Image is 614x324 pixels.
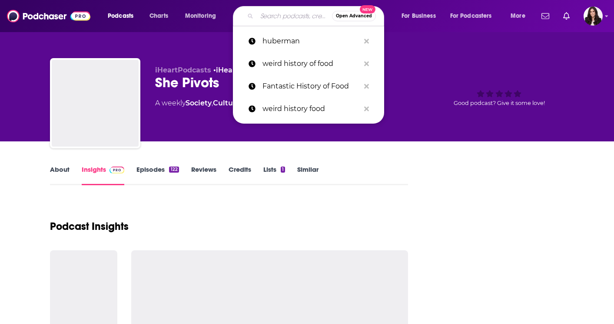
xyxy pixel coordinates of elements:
[584,7,603,26] img: User Profile
[179,9,227,23] button: open menu
[82,165,125,185] a: InsightsPodchaser Pro
[216,66,259,74] a: iHeartRadio
[233,52,384,75] a: weird history of food
[241,6,392,26] div: Search podcasts, credits, & more...
[281,167,285,173] div: 1
[191,165,216,185] a: Reviews
[395,9,447,23] button: open menu
[336,14,372,18] span: Open Advanced
[213,66,259,74] span: •
[402,10,436,22] span: For Business
[504,9,536,23] button: open menu
[584,7,603,26] button: Show profile menu
[155,98,297,108] div: A weekly podcast
[110,167,125,173] img: Podchaser Pro
[186,99,212,107] a: Society
[360,5,375,13] span: New
[262,75,360,98] p: Fantastic History of Food
[262,98,360,120] p: weird history food
[102,9,145,23] button: open menu
[155,66,211,74] span: iHeartPodcasts
[262,30,360,52] p: huberman
[7,8,90,24] img: Podchaser - Follow, Share and Rate Podcasts
[233,98,384,120] a: weird history food
[212,99,213,107] span: ,
[297,165,319,185] a: Similar
[149,10,168,22] span: Charts
[185,10,216,22] span: Monitoring
[50,165,70,185] a: About
[584,7,603,26] span: Logged in as RebeccaShapiro
[262,52,360,75] p: weird history of food
[257,9,332,23] input: Search podcasts, credits, & more...
[233,75,384,98] a: Fantastic History of Food
[434,66,564,120] div: Good podcast? Give it some love!
[450,10,492,22] span: For Podcasters
[511,10,525,22] span: More
[144,9,173,23] a: Charts
[108,10,133,22] span: Podcasts
[233,30,384,52] a: huberman
[229,165,251,185] a: Credits
[332,11,376,21] button: Open AdvancedNew
[169,167,179,173] div: 122
[538,9,553,23] a: Show notifications dropdown
[445,9,504,23] button: open menu
[213,99,240,107] a: Culture
[136,165,179,185] a: Episodes122
[50,220,129,233] h1: Podcast Insights
[560,9,573,23] a: Show notifications dropdown
[454,100,545,106] span: Good podcast? Give it some love!
[263,165,285,185] a: Lists1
